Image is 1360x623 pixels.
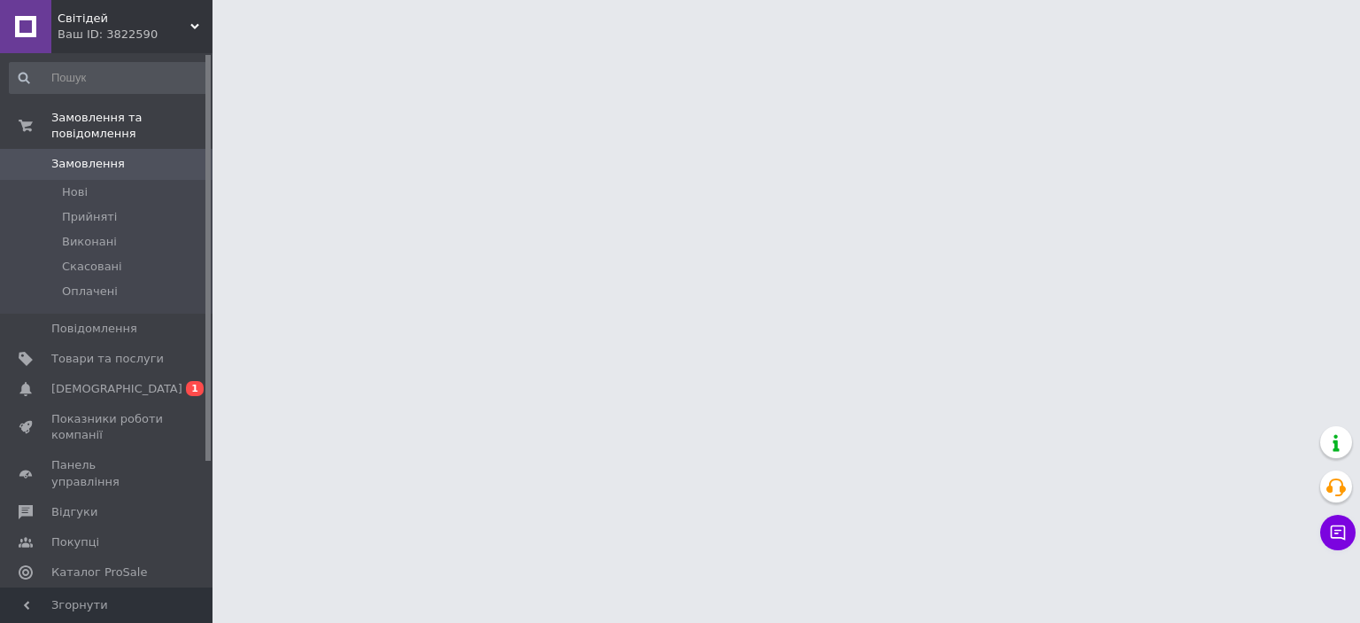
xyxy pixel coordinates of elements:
span: Скасовані [62,259,122,275]
button: Чат з покупцем [1320,515,1356,550]
span: Нові [62,184,88,200]
span: Замовлення та повідомлення [51,110,212,142]
div: Ваш ID: 3822590 [58,27,212,43]
span: Повідомлення [51,321,137,337]
span: Виконані [62,234,117,250]
span: Замовлення [51,156,125,172]
input: Пошук [9,62,209,94]
span: Панель управління [51,457,164,489]
span: Оплачені [62,284,118,300]
span: Прийняті [62,209,117,225]
span: Показники роботи компанії [51,411,164,443]
span: 1 [186,381,204,396]
span: Покупці [51,534,99,550]
span: [DEMOGRAPHIC_DATA] [51,381,182,397]
span: Світідей [58,11,190,27]
span: Відгуки [51,504,97,520]
span: Каталог ProSale [51,565,147,580]
span: Товари та послуги [51,351,164,367]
